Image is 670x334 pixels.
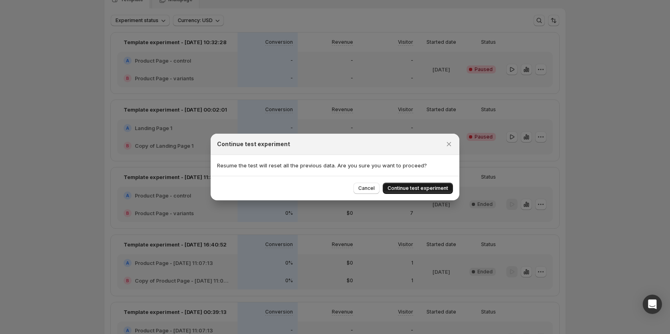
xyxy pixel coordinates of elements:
[443,138,455,150] button: Close
[353,183,380,194] button: Cancel
[358,185,375,191] span: Cancel
[217,161,453,169] p: Resume the test will reset all the previous data. Are you sure you want to proceed?
[383,183,453,194] button: Continue test experiment
[217,140,290,148] h2: Continue test experiment
[388,185,448,191] span: Continue test experiment
[643,295,662,314] div: Open Intercom Messenger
